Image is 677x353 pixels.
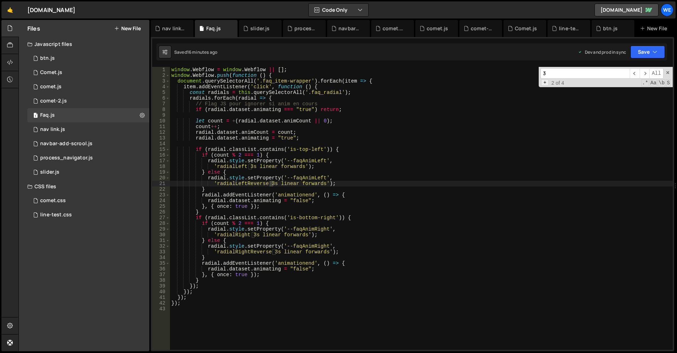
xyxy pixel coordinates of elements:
[152,101,170,107] div: 7
[27,151,149,165] div: 17167/47466.js
[152,249,170,255] div: 33
[559,25,582,32] div: line-test.css
[19,179,149,194] div: CSS files
[152,124,170,130] div: 11
[152,192,170,198] div: 23
[27,65,149,80] div: 17167/47404.js
[152,130,170,135] div: 12
[27,25,40,32] h2: Files
[40,98,67,104] div: comet-2.js
[152,232,170,238] div: 30
[152,141,170,147] div: 14
[27,94,149,108] div: 17167/47405.js
[152,221,170,226] div: 28
[27,165,149,179] div: 17167/47522.js
[40,155,93,161] div: process_navigator.js
[152,204,170,209] div: 25
[515,25,537,32] div: Comet.js
[152,95,170,101] div: 6
[19,37,149,51] div: Javascript files
[294,25,317,32] div: process_navigator.js
[1,1,19,19] a: 🤙
[152,226,170,232] div: 29
[152,260,170,266] div: 35
[27,208,149,222] div: 17167/47403.css
[578,49,626,55] div: Dev and prod in sync
[152,255,170,260] div: 34
[152,238,170,243] div: 31
[541,79,549,86] span: Toggle Replace mode
[152,67,170,73] div: 1
[152,147,170,152] div: 15
[250,25,270,32] div: slider.js
[152,118,170,124] div: 10
[630,68,640,79] span: ​
[27,108,149,122] div: Faq.js
[27,137,149,151] div: 17167/47443.js
[114,26,141,31] button: New File
[27,194,149,208] div: 17167/47408.css
[174,49,217,55] div: Saved
[152,112,170,118] div: 9
[152,152,170,158] div: 16
[152,73,170,78] div: 2
[658,79,665,86] span: Whole Word Search
[152,175,170,181] div: 20
[206,25,221,32] div: Faq.js
[40,169,59,175] div: slider.js
[640,25,670,32] div: New File
[40,141,92,147] div: navbar-add-scrool.js
[641,79,649,86] span: RegExp Search
[40,126,65,133] div: nav link.js
[152,169,170,175] div: 19
[152,198,170,204] div: 24
[152,186,170,192] div: 22
[152,90,170,95] div: 5
[27,122,149,137] div: 17167/47512.js
[152,164,170,169] div: 18
[152,181,170,186] div: 21
[27,80,149,94] div: 17167/47407.js
[152,283,170,289] div: 39
[540,68,630,79] input: Search for
[309,4,368,16] button: Code Only
[40,112,55,118] div: Faq.js
[40,84,62,90] div: comet.js
[27,6,75,14] div: [DOMAIN_NAME]
[40,212,72,218] div: line-test.css
[666,79,671,86] span: Search In Selection
[630,46,665,58] button: Save
[152,295,170,300] div: 41
[152,272,170,278] div: 37
[471,25,494,32] div: comet-2.js
[152,84,170,90] div: 4
[152,209,170,215] div: 26
[152,78,170,84] div: 3
[650,79,657,86] span: CaseSensitive Search
[427,25,448,32] div: comet.js
[40,69,62,76] div: Comet.js
[383,25,405,32] div: comet.css
[338,25,361,32] div: navbar-add-scrool.js
[649,68,663,79] span: Alt-Enter
[152,278,170,283] div: 38
[603,25,618,32] div: btn.js
[40,55,55,62] div: btn.js
[152,158,170,164] div: 17
[549,80,567,86] span: 2 of 4
[33,113,38,119] span: 1
[152,107,170,112] div: 8
[152,300,170,306] div: 42
[595,4,659,16] a: [DOMAIN_NAME]
[152,135,170,141] div: 13
[152,266,170,272] div: 36
[40,197,66,204] div: comet.css
[640,68,650,79] span: ​
[152,289,170,295] div: 40
[162,25,185,32] div: nav link.js
[152,215,170,221] div: 27
[661,4,673,16] a: We
[27,51,149,65] div: 17167/47401.js
[152,243,170,249] div: 32
[187,49,217,55] div: 16 minutes ago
